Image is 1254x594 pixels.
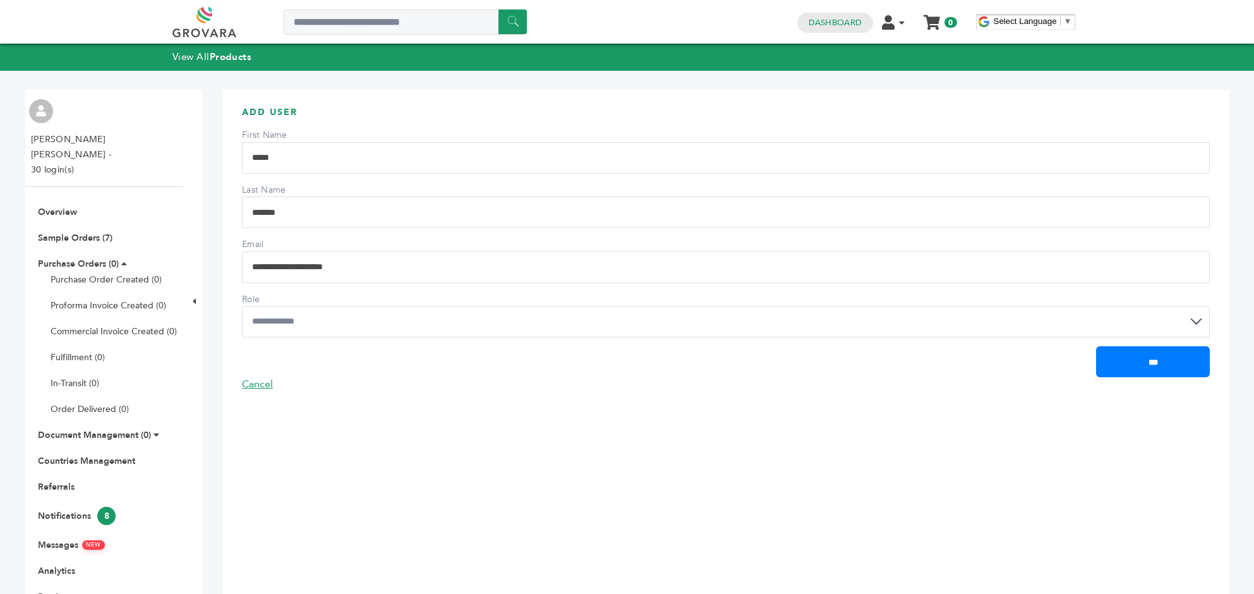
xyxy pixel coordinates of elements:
a: Overview [38,206,77,218]
a: Referrals [38,481,75,493]
a: MessagesNEW [38,539,105,551]
a: In-Transit (0) [51,377,99,389]
img: profile.png [29,99,53,123]
h3: Add User [242,106,1210,128]
a: Document Management (0) [38,429,151,441]
span: Select Language [994,16,1057,26]
span: ​ [1060,16,1061,26]
li: [PERSON_NAME] [PERSON_NAME] - 30 login(s) [31,132,179,178]
strong: Products [210,51,251,63]
span: ▼ [1064,16,1072,26]
a: Countries Management [38,455,135,467]
label: First Name [242,129,330,142]
a: Cancel [242,377,273,391]
input: Search a product or brand... [284,9,527,35]
span: 0 [944,17,956,28]
a: Select Language​ [994,16,1072,26]
a: Commercial Invoice Created (0) [51,325,177,337]
label: Last Name [242,184,330,197]
a: Dashboard [809,17,862,28]
a: Notifications8 [38,510,116,522]
a: Proforma Invoice Created (0) [51,300,166,312]
a: Purchase Orders (0) [38,258,119,270]
a: Order Delivered (0) [51,403,129,415]
a: Analytics [38,565,75,577]
label: Role [242,293,330,306]
a: My Cart [924,11,939,25]
span: 8 [97,507,116,525]
label: Email [242,238,330,251]
a: Sample Orders (7) [38,232,112,244]
a: Fulfillment (0) [51,351,105,363]
a: Purchase Order Created (0) [51,274,162,286]
a: View AllProducts [172,51,252,63]
span: NEW [82,540,105,550]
